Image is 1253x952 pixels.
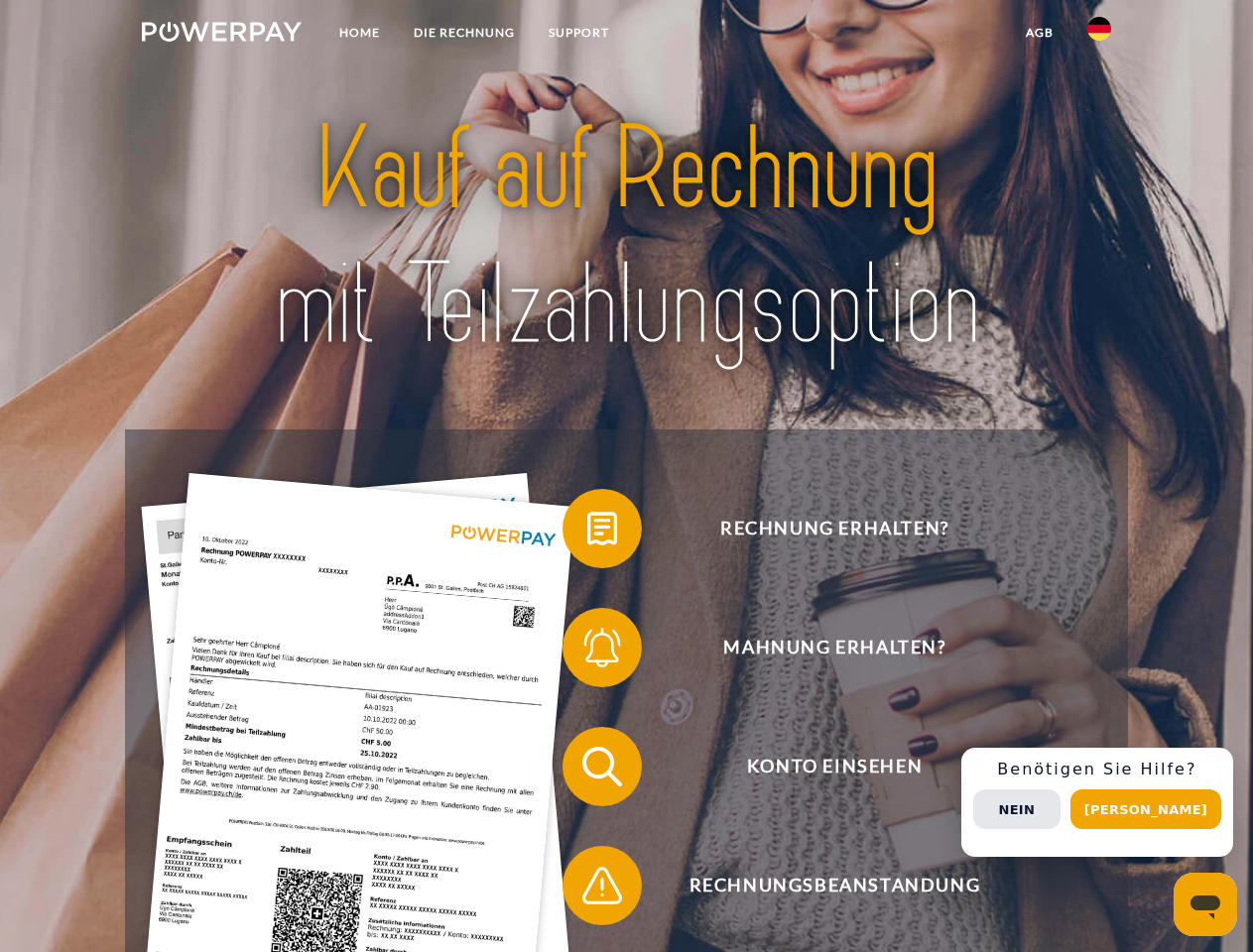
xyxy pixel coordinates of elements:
div: Schnellhilfe [961,748,1233,857]
img: qb_search.svg [577,742,627,791]
img: qb_bill.svg [577,504,627,553]
iframe: Schaltfläche zum Öffnen des Messaging-Fensters [1174,873,1237,936]
img: qb_bell.svg [577,623,627,672]
button: Mahnung erhalten? [563,608,1078,687]
button: Rechnungsbeanstandung [563,846,1078,925]
button: Nein [973,789,1061,829]
a: DIE RECHNUNG [397,15,532,51]
span: Rechnung erhalten? [591,489,1077,568]
span: Rechnungsbeanstandung [591,846,1077,925]
img: qb_warning.svg [577,861,627,910]
a: Home [322,15,397,51]
a: SUPPORT [532,15,626,51]
img: title-powerpay_de.svg [189,95,1064,380]
button: Konto einsehen [563,727,1078,806]
img: logo-powerpay-white.svg [142,22,302,42]
img: de [1087,17,1111,41]
a: agb [1009,15,1070,51]
h3: Benötigen Sie Hilfe? [973,760,1221,779]
button: Rechnung erhalten? [563,489,1078,568]
span: Konto einsehen [591,727,1077,806]
button: [PERSON_NAME] [1070,789,1221,829]
span: Mahnung erhalten? [591,608,1077,687]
